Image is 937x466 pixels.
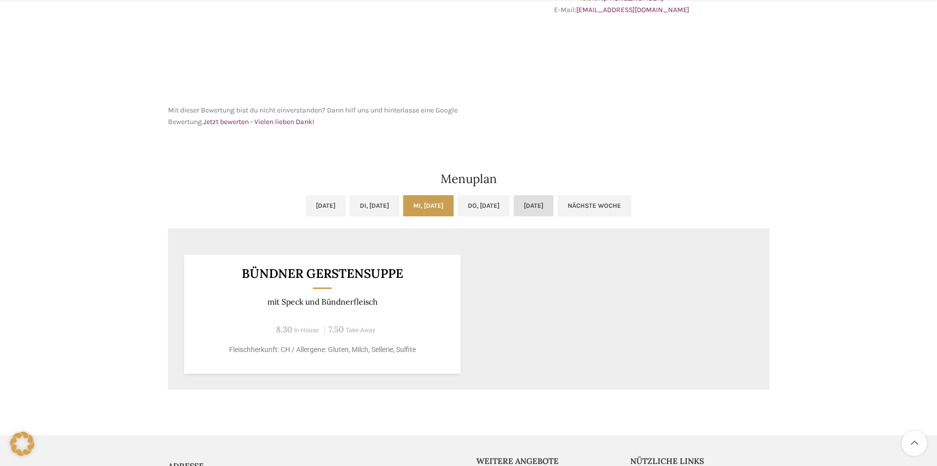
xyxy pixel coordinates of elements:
a: Scroll to top button [902,431,927,456]
p: Mit dieser Bewertung bist du nicht einverstanden? Dann hilf uns und hinterlasse eine Google Bewer... [168,105,464,128]
a: Jetzt bewerten - Vielen lieben Dank! [203,118,314,126]
p: mit Speck und Bündnerfleisch [196,297,448,307]
a: [EMAIL_ADDRESS][DOMAIN_NAME] [576,6,689,14]
a: Nächste Woche [558,195,631,216]
a: Do, [DATE] [458,195,510,216]
span: Take-Away [346,327,375,334]
p: Fleischherkunft: CH / Allergene: Gluten, Milch, Sellerie, Sulfite [196,344,448,355]
span: 7.50 [328,324,344,335]
a: Mi, [DATE] [403,195,454,216]
h3: Bündner Gerstensuppe [196,267,448,280]
a: [DATE] [514,195,554,216]
h2: Menuplan [168,173,769,185]
a: Di, [DATE] [350,195,399,216]
a: [DATE] [306,195,346,216]
span: In-House [294,327,319,334]
span: 8.30 [276,324,292,335]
